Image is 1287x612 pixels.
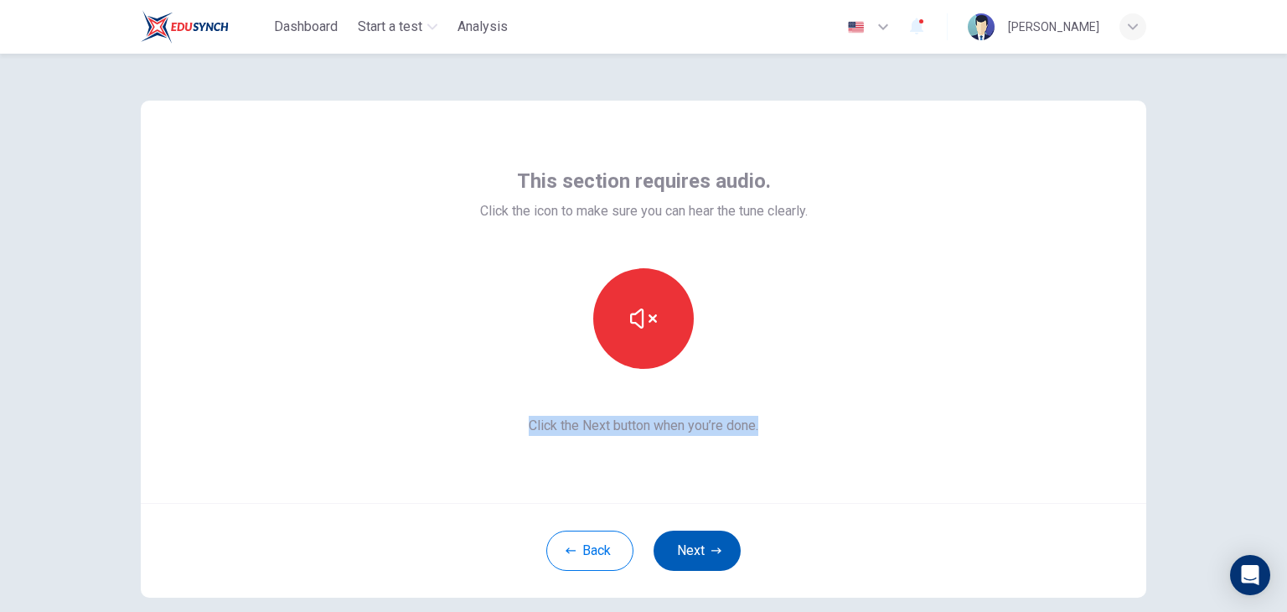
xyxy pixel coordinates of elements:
[546,531,633,571] button: Back
[267,12,344,42] button: Dashboard
[358,17,422,37] span: Start a test
[1230,555,1270,595] div: Open Intercom Messenger
[845,21,866,34] img: en
[451,12,514,42] div: You need a license to access this content
[274,17,338,37] span: Dashboard
[968,13,995,40] img: Profile picture
[480,416,808,436] span: Click the Next button when you’re done.
[517,168,771,194] span: This section requires audio.
[654,531,741,571] button: Next
[457,17,508,37] span: Analysis
[141,10,229,44] img: EduSynch logo
[451,12,514,42] button: Analysis
[1008,17,1099,37] div: [PERSON_NAME]
[141,10,267,44] a: EduSynch logo
[480,201,808,221] span: Click the icon to make sure you can hear the tune clearly.
[351,12,444,42] button: Start a test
